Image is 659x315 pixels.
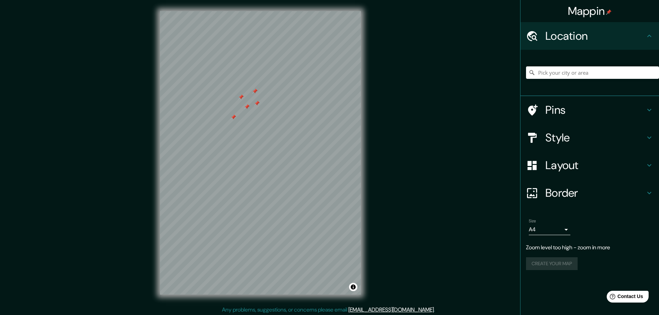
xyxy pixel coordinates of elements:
[222,306,435,314] p: Any problems, suggestions, or concerns please email .
[520,124,659,151] div: Style
[526,66,659,79] input: Pick your city or area
[529,224,570,235] div: A4
[520,151,659,179] div: Layout
[529,218,536,224] label: Size
[597,288,651,307] iframe: Help widget launcher
[606,9,612,15] img: pin-icon.png
[545,29,645,43] h4: Location
[545,186,645,200] h4: Border
[568,4,612,18] h4: Mappin
[160,11,361,295] canvas: Map
[435,306,436,314] div: .
[526,243,653,252] p: Zoom level too high - zoom in more
[436,306,437,314] div: .
[520,96,659,124] div: Pins
[348,306,434,313] a: [EMAIL_ADDRESS][DOMAIN_NAME]
[349,283,357,291] button: Toggle attribution
[520,22,659,50] div: Location
[545,103,645,117] h4: Pins
[545,131,645,145] h4: Style
[545,158,645,172] h4: Layout
[520,179,659,207] div: Border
